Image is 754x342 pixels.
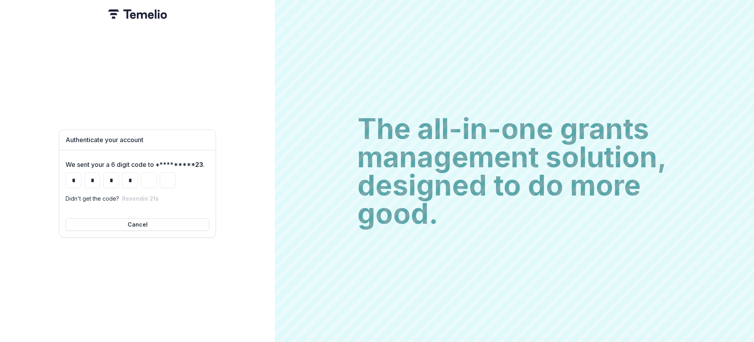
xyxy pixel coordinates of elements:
[103,172,119,188] input: Please enter your pin code
[66,194,119,203] p: Didn't get the code?
[66,218,209,231] button: Cancel
[160,172,176,188] input: Please enter your pin code
[141,172,157,188] input: Please enter your pin code
[66,160,205,169] label: We sent your a 6 digit code to .
[122,195,159,202] button: Resendin 21s
[66,172,81,188] input: Please enter your pin code
[66,136,209,144] h1: Authenticate your account
[122,172,138,188] input: Please enter your pin code
[84,172,100,188] input: Please enter your pin code
[108,9,167,19] img: Temelio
